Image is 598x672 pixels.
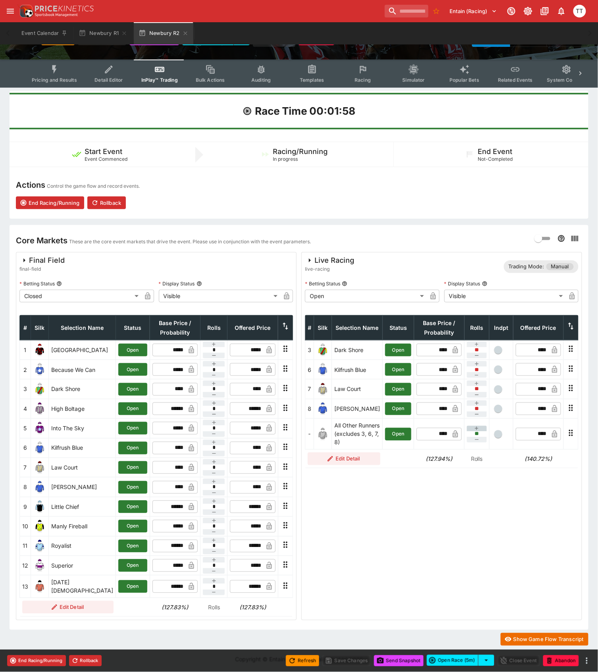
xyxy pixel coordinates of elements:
[316,363,329,376] img: runner 6
[513,315,564,340] th: Offered Price
[118,363,147,376] button: Open
[19,280,55,287] p: Betting Status
[118,501,147,513] button: Open
[49,399,116,418] td: High Boltage
[573,5,586,17] div: Tala Taufale
[538,4,552,18] button: Documentation
[197,281,202,287] button: Display Status
[305,265,354,273] span: live-racing
[444,290,566,302] div: Visible
[305,315,314,340] th: #
[20,340,31,360] td: 1
[20,419,31,438] td: 5
[332,419,383,450] td: All Other Runners (excludes 3, 6, 7, 8)
[385,5,428,17] input: search
[20,379,31,399] td: 3
[498,77,532,83] span: Related Events
[316,428,329,441] img: blank-silk.png
[33,559,46,572] img: runner 12
[403,77,425,83] span: Simulator
[49,379,116,399] td: Dark Shore
[305,256,354,265] div: Live Racing
[20,360,31,379] td: 2
[332,399,383,418] td: [PERSON_NAME]
[69,655,102,666] button: Rollback
[554,4,569,18] button: Notifications
[33,363,46,376] img: runner 2
[49,536,116,556] td: Royalist
[230,603,276,612] h6: (127.83%)
[427,655,478,666] button: Open Race (5m)
[273,147,328,156] h5: Racing/Running
[33,422,46,435] img: runner 5
[20,556,31,575] td: 12
[69,238,311,246] p: These are the core event markets that drive the event. Please use in conjunction with the event p...
[118,344,147,356] button: Open
[305,419,314,450] td: -
[332,360,383,379] td: Kilfrush Blue
[516,455,561,463] h6: (140.72%)
[20,458,31,478] td: 7
[316,344,329,356] img: runner 3
[33,344,46,356] img: runner 1
[547,77,586,83] span: System Controls
[32,77,77,83] span: Pricing and Results
[20,576,31,598] td: 13
[118,559,147,572] button: Open
[305,360,314,379] td: 6
[87,196,126,209] button: Rollback
[33,580,46,593] img: runner 13
[543,655,579,666] button: Abandon
[543,656,579,664] span: Mark an event as closed and abandoned.
[118,383,147,396] button: Open
[417,455,462,463] h6: (127.94%)
[49,315,116,340] th: Selection Name
[159,290,281,302] div: Visible
[501,633,588,646] button: Show Game Flow Transcript
[35,6,94,12] img: PriceKinetics
[305,340,314,360] td: 3
[385,344,411,356] button: Open
[355,77,371,83] span: Racing
[16,180,45,190] h4: Actions
[509,263,544,271] p: Trading Mode:
[85,156,127,162] span: Event Commenced
[141,77,178,83] span: InPlay™ Trading
[33,501,46,513] img: runner 9
[49,458,116,478] td: Law Court
[33,481,46,494] img: runner 8
[228,315,278,340] th: Offered Price
[414,315,465,340] th: Base Price / Probability
[35,13,78,17] img: Sportsbook Management
[49,360,116,379] td: Because We Can
[159,280,195,287] p: Display Status
[571,2,588,20] button: Tala Taufale
[49,517,116,536] td: Manly Fireball
[521,4,535,18] button: Toggle light/dark mode
[582,656,592,666] button: more
[316,402,329,415] img: runner 8
[383,315,414,340] th: Status
[316,383,329,396] img: runner 7
[33,461,46,474] img: runner 7
[118,442,147,454] button: Open
[49,478,116,497] td: [PERSON_NAME]
[255,104,356,118] h1: Race Time 00:01:58
[118,580,147,593] button: Open
[430,5,443,17] button: No Bookmarks
[305,399,314,418] td: 8
[19,256,65,265] div: Final Field
[20,438,31,458] td: 6
[478,655,494,666] button: select merge strategy
[19,265,65,273] span: final-field
[49,576,116,598] td: [DATE] [DEMOGRAPHIC_DATA]
[478,147,512,156] h5: End Event
[445,5,502,17] button: Select Tenant
[467,455,487,463] p: Rolls
[118,520,147,533] button: Open
[33,402,46,415] img: runner 4
[33,520,46,533] img: runner 10
[478,156,513,162] span: Not-Completed
[116,315,150,340] th: Status
[31,315,49,340] th: Silk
